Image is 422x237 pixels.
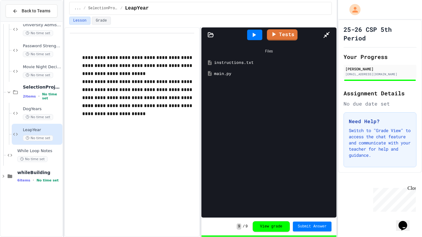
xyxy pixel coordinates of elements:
[349,127,411,158] p: Switch to "Grade View" to access the chat feature and communicate with your teacher for help and ...
[2,2,43,39] div: Chat with us now!Close
[23,30,53,36] span: No time set
[371,185,416,212] iframe: chat widget
[23,114,53,120] span: No time set
[23,44,61,49] span: Password Strength Checker
[88,6,118,11] span: SelectionProjects
[237,223,241,230] span: 9
[74,6,81,11] span: ...
[83,6,86,11] span: /
[17,178,30,182] span: 6 items
[243,224,245,229] span: /
[345,72,415,77] div: [EMAIL_ADDRESS][DOMAIN_NAME]
[214,60,333,66] div: instructions.txt
[69,17,91,25] button: Lesson
[120,6,123,11] span: /
[205,45,333,57] div: Files
[36,178,59,182] span: No time set
[298,224,327,229] span: Submit Answer
[23,127,61,133] span: LeapYear
[17,170,61,175] span: whileBuilding
[345,66,415,72] div: [PERSON_NAME]
[246,224,248,229] span: 9
[23,84,61,90] span: SelectionProjects
[267,29,298,40] a: Tests
[92,17,111,25] button: Grade
[6,4,57,18] button: Back to Teams
[17,156,48,162] span: No time set
[42,92,61,100] span: No time set
[125,5,149,12] span: LeapYear
[344,52,416,61] h2: Your Progress
[33,178,34,183] span: •
[253,221,290,232] button: View grade
[23,64,61,70] span: Movie Night Decider
[23,51,53,57] span: No time set
[23,106,61,112] span: DogYears
[23,135,53,141] span: No time set
[349,118,411,125] h3: Need Help?
[293,222,332,231] button: Submit Answer
[23,23,61,28] span: University Admission Portal
[344,25,416,42] h1: 25-26 CSP 5th Period
[344,89,416,98] h2: Assignment Details
[23,72,53,78] span: No time set
[343,2,362,17] div: My Account
[214,71,333,77] div: main.py
[344,100,416,107] div: No due date set
[22,8,50,14] span: Back to Teams
[38,94,40,99] span: •
[23,94,36,98] span: 2 items
[17,148,61,154] span: While Loop Notes
[396,212,416,231] iframe: chat widget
